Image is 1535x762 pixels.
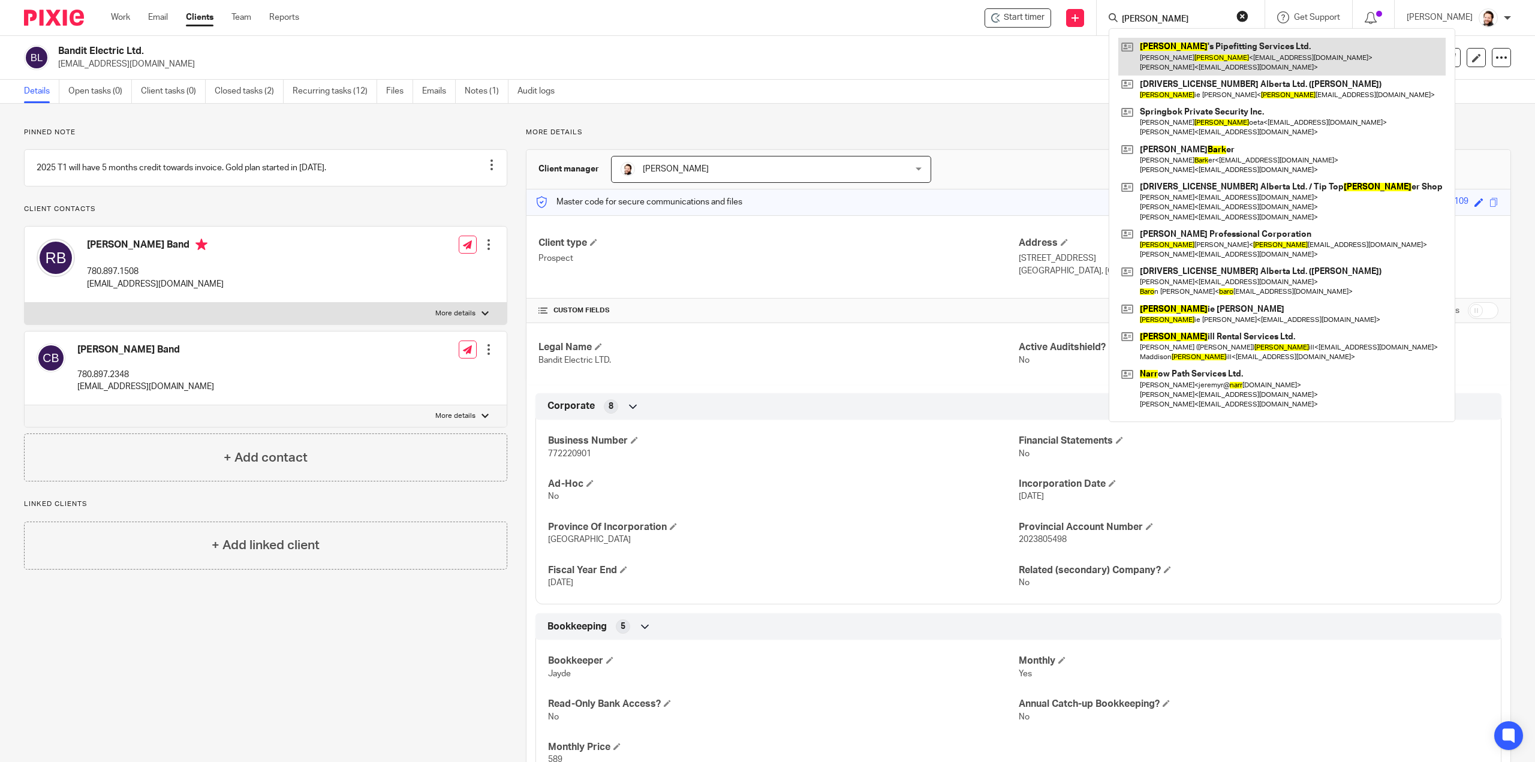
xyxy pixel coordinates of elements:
[1121,14,1229,25] input: Search
[1019,356,1030,365] span: No
[24,204,507,214] p: Client contacts
[386,80,413,103] a: Files
[548,478,1018,490] h4: Ad-Hoc
[465,80,508,103] a: Notes (1)
[538,356,611,365] span: Bandit Electric LTD.
[538,163,599,175] h3: Client manager
[1019,713,1030,721] span: No
[526,128,1511,137] p: More details
[548,535,631,544] span: [GEOGRAPHIC_DATA]
[1019,535,1067,544] span: 2023805498
[87,239,224,254] h4: [PERSON_NAME] Band
[37,239,75,277] img: svg%3E
[24,80,59,103] a: Details
[548,521,1018,534] h4: Province Of Incorporation
[422,80,456,103] a: Emails
[538,306,1018,315] h4: CUSTOM FIELDS
[1019,237,1498,249] h4: Address
[269,11,299,23] a: Reports
[548,698,1018,710] h4: Read-Only Bank Access?
[1019,521,1489,534] h4: Provincial Account Number
[985,8,1051,28] div: Bandit Electric Ltd.
[621,621,625,633] span: 5
[1019,579,1030,587] span: No
[548,713,559,721] span: No
[195,239,207,251] i: Primary
[1019,492,1044,501] span: [DATE]
[547,621,607,633] span: Bookkeeping
[224,448,308,467] h4: + Add contact
[1019,655,1489,667] h4: Monthly
[87,278,224,290] p: [EMAIL_ADDRESS][DOMAIN_NAME]
[643,165,709,173] span: [PERSON_NAME]
[141,80,206,103] a: Client tasks (0)
[538,252,1018,264] p: Prospect
[215,80,284,103] a: Closed tasks (2)
[77,369,214,381] p: 780.897.2348
[548,670,571,678] span: Jayde
[1019,698,1489,710] h4: Annual Catch-up Bookkeeping?
[1019,450,1030,458] span: No
[548,450,591,458] span: 772220901
[186,11,213,23] a: Clients
[538,237,1018,249] h4: Client type
[58,45,1090,58] h2: Bandit Electric Ltd.
[621,162,635,176] img: Jayde%20Headshot.jpg
[1236,10,1248,22] button: Clear
[1019,435,1489,447] h4: Financial Statements
[547,400,595,412] span: Corporate
[24,128,507,137] p: Pinned note
[1019,670,1032,678] span: Yes
[1019,252,1498,264] p: [STREET_ADDRESS]
[1019,341,1498,354] h4: Active Auditshield?
[1019,564,1489,577] h4: Related (secondary) Company?
[87,266,224,278] p: 780.897.1508
[58,58,1348,70] p: [EMAIL_ADDRESS][DOMAIN_NAME]
[77,381,214,393] p: [EMAIL_ADDRESS][DOMAIN_NAME]
[609,400,613,412] span: 8
[231,11,251,23] a: Team
[68,80,132,103] a: Open tasks (0)
[24,45,49,70] img: svg%3E
[1019,478,1489,490] h4: Incorporation Date
[548,492,559,501] span: No
[37,344,65,372] img: svg%3E
[538,341,1018,354] h4: Legal Name
[1407,11,1473,23] p: [PERSON_NAME]
[548,579,573,587] span: [DATE]
[548,741,1018,754] h4: Monthly Price
[111,11,130,23] a: Work
[548,435,1018,447] h4: Business Number
[212,536,320,555] h4: + Add linked client
[293,80,377,103] a: Recurring tasks (12)
[24,499,507,509] p: Linked clients
[77,344,214,356] h4: [PERSON_NAME] Band
[535,196,742,208] p: Master code for secure communications and files
[1004,11,1045,24] span: Start timer
[1019,265,1498,277] p: [GEOGRAPHIC_DATA], [GEOGRAPHIC_DATA], T8X 0M7
[24,10,84,26] img: Pixie
[548,655,1018,667] h4: Bookkeeper
[517,80,564,103] a: Audit logs
[548,564,1018,577] h4: Fiscal Year End
[148,11,168,23] a: Email
[435,411,475,421] p: More details
[1294,13,1340,22] span: Get Support
[435,309,475,318] p: More details
[1479,8,1498,28] img: Jayde%20Headshot.jpg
